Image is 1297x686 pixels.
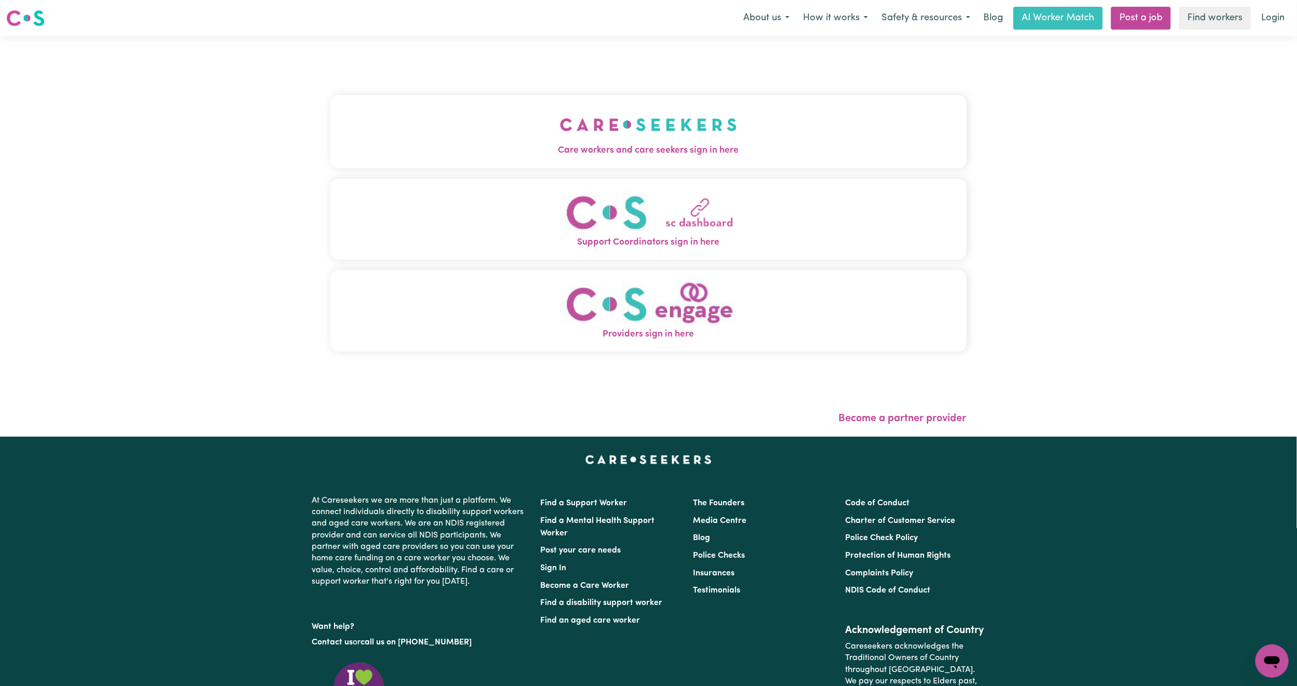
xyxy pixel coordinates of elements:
p: Want help? [312,617,528,633]
a: Charter of Customer Service [845,517,955,525]
a: Testimonials [693,586,740,595]
a: Careseekers logo [6,6,45,30]
a: Code of Conduct [845,499,910,507]
iframe: Button to launch messaging window, conversation in progress [1255,644,1289,678]
a: Insurances [693,569,734,577]
a: call us on [PHONE_NUMBER] [361,638,472,647]
a: Sign In [541,564,567,572]
a: The Founders [693,499,744,507]
span: Care workers and care seekers sign in here [330,144,967,157]
button: Care workers and care seekers sign in here [330,95,967,168]
a: Find a Support Worker [541,499,627,507]
button: Providers sign in here [330,270,967,352]
button: Safety & resources [875,7,977,29]
a: Login [1255,7,1291,30]
a: Protection of Human Rights [845,552,951,560]
a: AI Worker Match [1013,7,1103,30]
a: Find a disability support worker [541,599,663,607]
a: NDIS Code of Conduct [845,586,930,595]
a: Blog [977,7,1009,30]
a: Become a partner provider [839,413,967,424]
a: Become a Care Worker [541,582,630,590]
img: Careseekers logo [6,9,45,28]
p: or [312,633,528,652]
a: Police Checks [693,552,745,560]
a: Media Centre [693,517,746,525]
a: Find an aged care worker [541,616,640,625]
a: Careseekers home page [585,455,712,464]
a: Find a Mental Health Support Worker [541,517,655,537]
a: Find workers [1179,7,1251,30]
a: Police Check Policy [845,534,918,542]
a: Complaints Policy [845,569,913,577]
span: Providers sign in here [330,328,967,341]
button: Support Coordinators sign in here [330,179,967,260]
a: Post a job [1111,7,1171,30]
span: Support Coordinators sign in here [330,236,967,249]
button: How it works [796,7,875,29]
h2: Acknowledgement of Country [845,624,985,637]
p: At Careseekers we are more than just a platform. We connect individuals directly to disability su... [312,491,528,592]
a: Contact us [312,638,353,647]
a: Blog [693,534,710,542]
button: About us [737,7,796,29]
a: Post your care needs [541,546,621,555]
